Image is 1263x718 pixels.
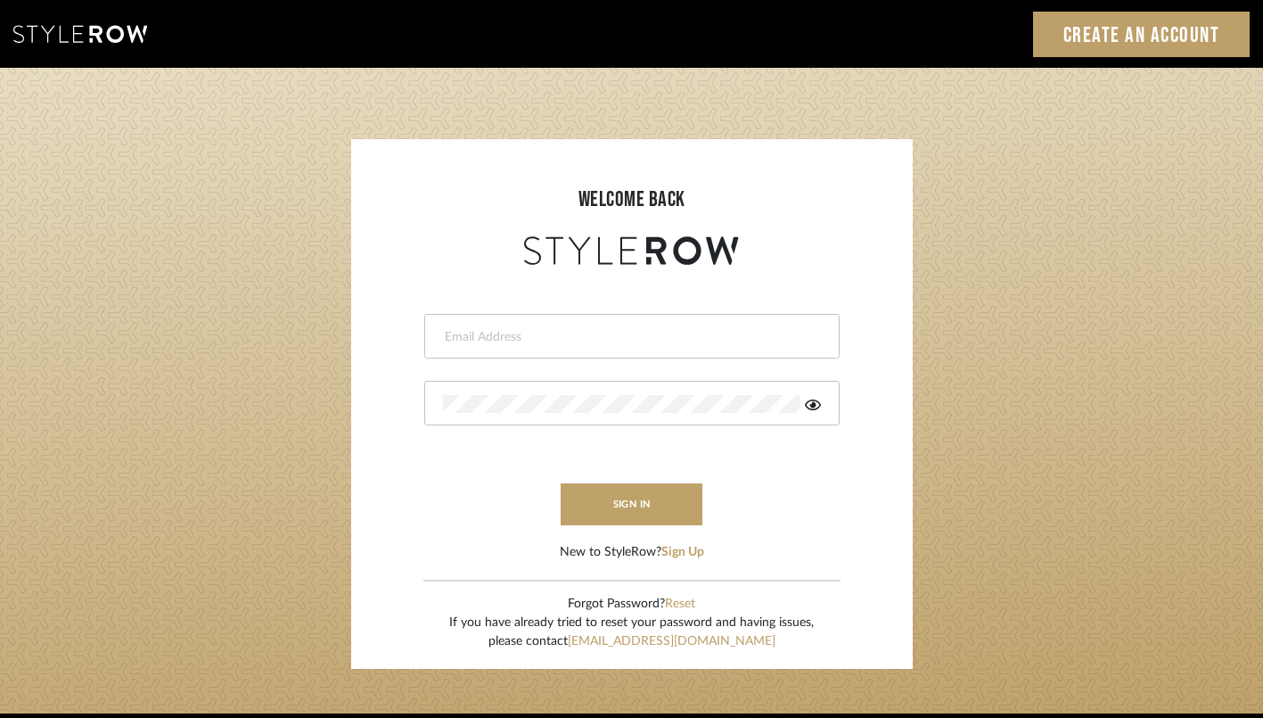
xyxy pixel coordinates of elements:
div: If you have already tried to reset your password and having issues, please contact [449,614,814,651]
button: Reset [665,595,695,614]
div: New to StyleRow? [560,543,704,562]
button: Sign Up [661,543,704,562]
button: sign in [561,483,703,525]
input: Email Address [443,328,816,346]
a: [EMAIL_ADDRESS][DOMAIN_NAME] [568,635,775,648]
a: Create an Account [1033,12,1251,57]
div: Forgot Password? [449,595,814,614]
div: welcome back [369,184,895,216]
